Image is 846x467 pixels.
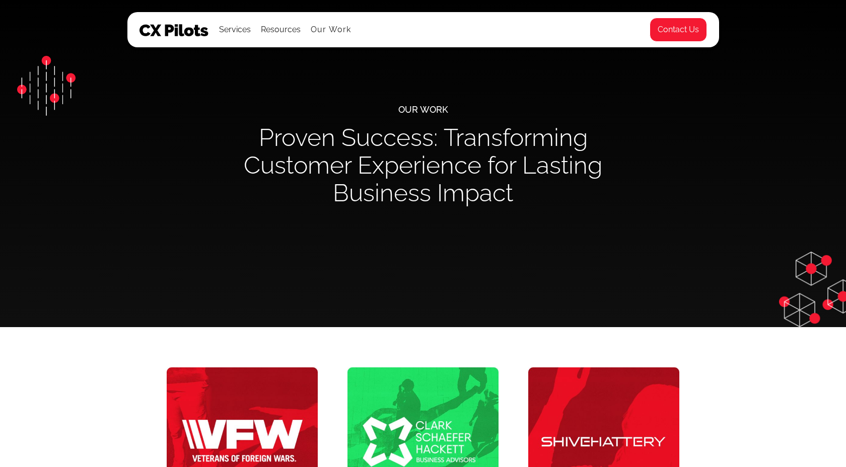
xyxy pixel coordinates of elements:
[219,23,251,37] div: Services
[261,13,301,47] div: Resources
[261,23,301,37] div: Resources
[311,25,351,34] a: Our Work
[219,13,251,47] div: Services
[222,124,624,207] h1: Proven Success: Transforming Customer Experience for Lasting Business Impact
[398,95,448,124] div: Our Work
[650,18,707,42] a: Contact Us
